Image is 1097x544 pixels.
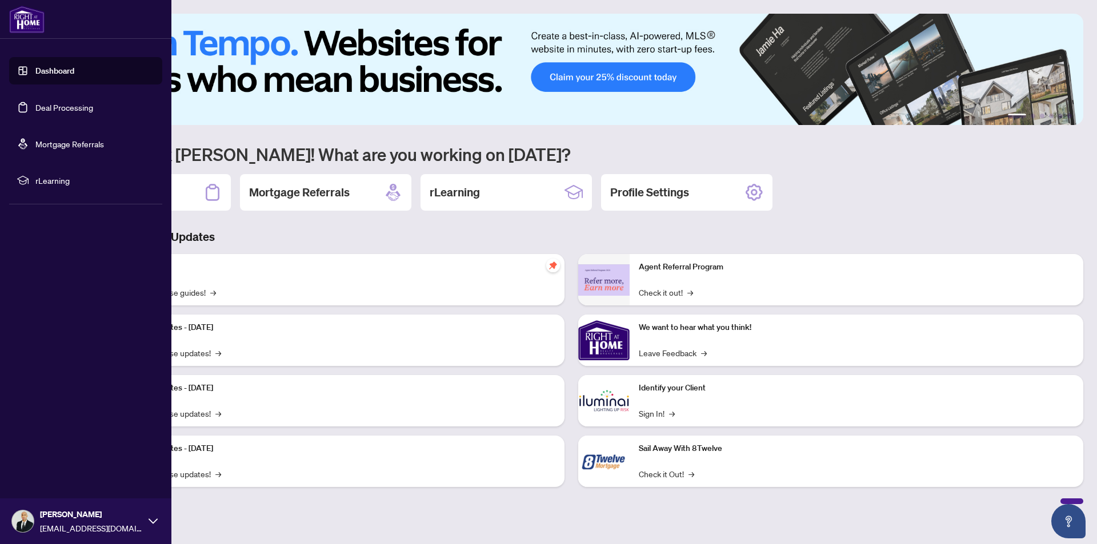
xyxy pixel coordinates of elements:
[210,286,216,299] span: →
[1040,114,1044,118] button: 3
[610,184,689,200] h2: Profile Settings
[639,382,1074,394] p: Identify your Client
[669,407,675,420] span: →
[215,468,221,480] span: →
[687,286,693,299] span: →
[35,174,154,187] span: rLearning
[639,442,1074,455] p: Sail Away With 8Twelve
[120,442,555,455] p: Platform Updates - [DATE]
[249,184,350,200] h2: Mortgage Referrals
[35,102,93,112] a: Deal Processing
[639,468,694,480] a: Check it Out!→
[59,143,1083,165] h1: Welcome back [PERSON_NAME]! What are you working on [DATE]?
[1049,114,1054,118] button: 4
[1008,114,1026,118] button: 1
[639,261,1074,273] p: Agent Referral Program
[59,14,1083,125] img: Slide 0
[215,407,221,420] span: →
[35,139,104,149] a: Mortgage Referrals
[12,510,34,532] img: Profile Icon
[120,261,555,273] p: Self-Help
[578,264,630,296] img: Agent Referral Program
[639,321,1074,334] p: We want to hear what you think!
[59,229,1083,245] h3: Brokerage & Industry Updates
[701,346,707,359] span: →
[35,66,74,76] a: Dashboard
[1051,504,1086,538] button: Open asap
[688,468,694,480] span: →
[9,6,45,33] img: logo
[120,321,555,334] p: Platform Updates - [DATE]
[40,508,143,521] span: [PERSON_NAME]
[1058,114,1063,118] button: 5
[430,184,480,200] h2: rLearning
[1067,114,1072,118] button: 6
[639,346,707,359] a: Leave Feedback→
[639,286,693,299] a: Check it out!→
[578,375,630,426] img: Identify your Client
[1031,114,1035,118] button: 2
[639,407,675,420] a: Sign In!→
[578,436,630,487] img: Sail Away With 8Twelve
[215,346,221,359] span: →
[578,315,630,366] img: We want to hear what you think!
[120,382,555,394] p: Platform Updates - [DATE]
[40,522,143,534] span: [EMAIL_ADDRESS][DOMAIN_NAME]
[546,259,560,272] span: pushpin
